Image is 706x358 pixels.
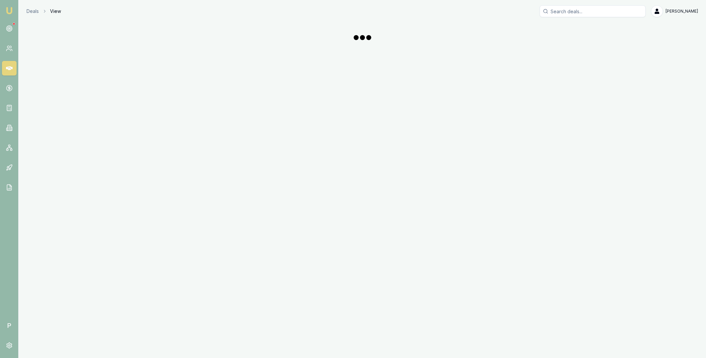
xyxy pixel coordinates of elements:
span: [PERSON_NAME] [666,9,698,14]
img: emu-icon-u.png [5,7,13,15]
span: View [50,8,61,15]
span: P [2,318,17,333]
nav: breadcrumb [27,8,61,15]
input: Search deals [540,5,646,17]
a: Deals [27,8,39,15]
